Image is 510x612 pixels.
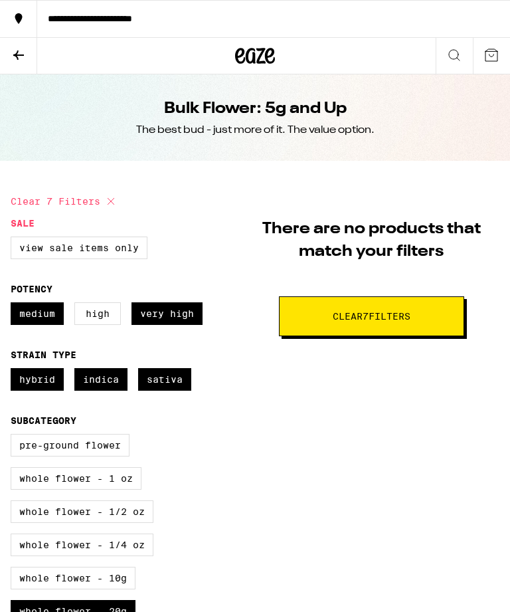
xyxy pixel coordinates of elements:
[11,434,129,457] label: Pre-ground Flower
[279,296,464,336] button: Clear7filters
[11,185,119,218] button: Clear 7 filters
[11,368,64,391] label: Hybrid
[11,500,153,523] label: Whole Flower - 1/2 oz
[131,302,203,325] label: Very High
[74,302,121,325] label: High
[11,284,52,294] legend: Potency
[11,567,135,589] label: Whole Flower - 10g
[11,534,153,556] label: Whole Flower - 1/4 oz
[11,467,141,490] label: Whole Flower - 1 oz
[11,302,64,325] label: Medium
[11,218,35,229] legend: Sale
[138,368,191,391] label: Sativa
[8,9,96,20] span: Hi. Need any help?
[11,415,76,426] legend: Subcategory
[11,237,147,259] label: View Sale Items Only
[256,218,486,263] p: There are no products that match your filters
[136,123,375,138] div: The best bud - just more of it. The value option.
[164,98,347,120] h1: Bulk Flower: 5g and Up
[333,312,410,321] span: Clear 7 filter s
[74,368,127,391] label: Indica
[11,350,76,360] legend: Strain Type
